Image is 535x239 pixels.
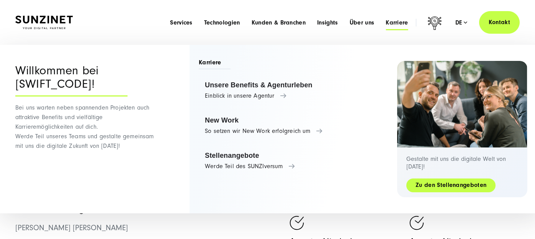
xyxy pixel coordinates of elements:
[15,64,128,97] div: Willkommen bei [SWIFT_CODE]!
[350,19,375,26] a: Über uns
[406,155,518,170] p: Gestalte mit uns die digitale Welt von [DATE]!
[15,224,128,232] span: [PERSON_NAME] [PERSON_NAME]
[479,11,520,34] a: Kontakt
[15,103,159,151] p: Bei uns warten neben spannenden Projekten auch attraktive Benefits und vielfältige Karrieremöglic...
[406,181,496,190] a: Zu den Stellenangeboten
[317,19,338,26] a: Insights
[199,58,231,69] span: Karriere
[15,204,268,214] h5: Geschäftsführung:
[199,111,379,140] a: New Work So setzen wir New Work erfolgreich um
[386,19,408,26] a: Karriere
[199,146,379,175] a: Stellenangebote Werde Teil des SUNZIversum
[170,19,193,26] a: Services
[455,19,468,26] div: de
[15,16,73,29] img: SUNZINET Full Service Digital Agentur
[252,19,306,26] a: Kunden & Branchen
[204,19,240,26] a: Technologien
[397,61,527,147] img: Digitalagentur und Internetagentur SUNZINET: 2 Frauen 3 Männer, die ein Selfie machen bei
[199,76,379,105] a: Unsere Benefits & Agenturleben Einblick in unsere Agentur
